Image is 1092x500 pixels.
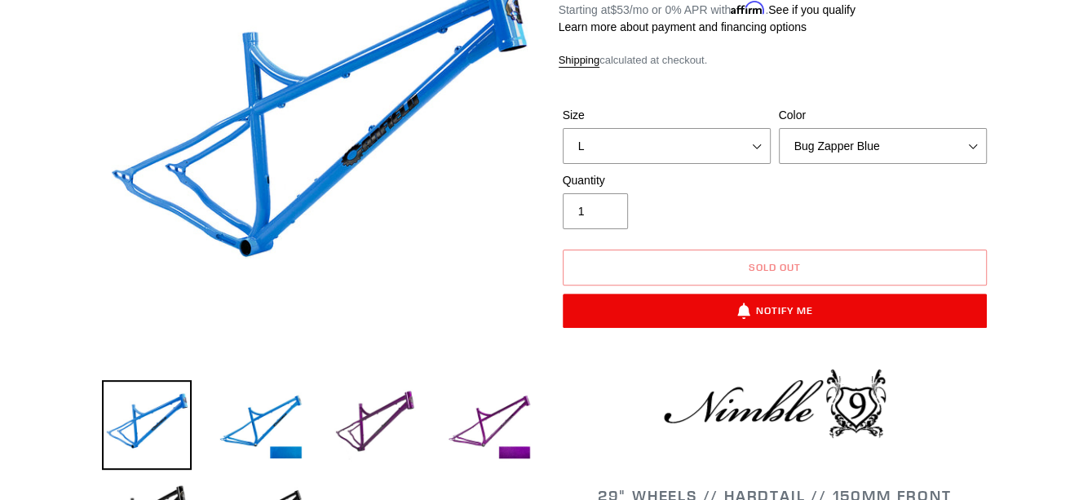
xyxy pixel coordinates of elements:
span: Affirm [731,1,765,15]
label: Size [563,107,771,124]
a: Learn more about payment and financing options [559,20,807,33]
a: Shipping [559,54,600,68]
label: Color [779,107,987,124]
button: Sold out [563,250,987,285]
button: Notify Me [563,294,987,328]
a: See if you qualify - Learn more about Affirm Financing (opens in modal) [768,3,855,16]
div: calculated at checkout. [559,52,991,69]
img: Load image into Gallery viewer, NIMBLE 9 - Frameset [330,380,420,470]
img: Load image into Gallery viewer, NIMBLE 9 - Frameset [444,380,534,470]
label: Quantity [563,172,771,189]
img: Load image into Gallery viewer, NIMBLE 9 - Frameset [102,380,192,470]
img: Load image into Gallery viewer, NIMBLE 9 - Frameset [216,380,306,470]
span: Sold out [749,261,801,273]
span: $53 [610,3,629,16]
